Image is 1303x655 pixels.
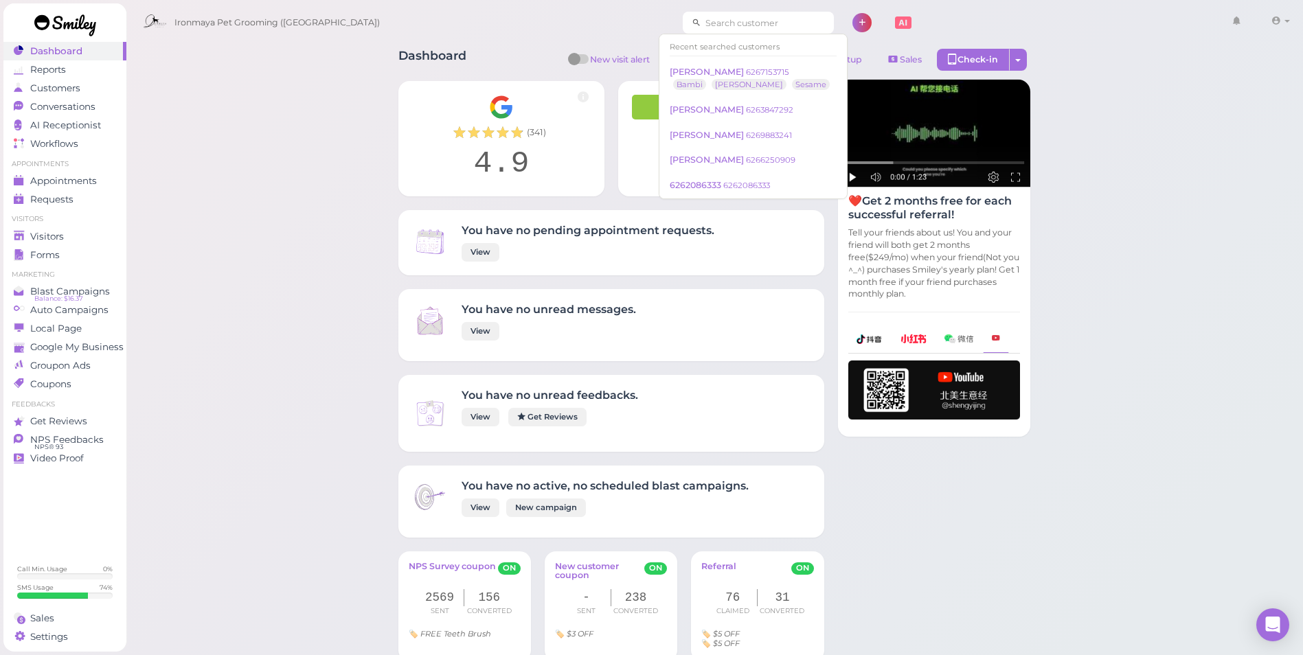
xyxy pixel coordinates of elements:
span: ON [791,562,814,575]
li: Marketing [3,270,126,279]
a: Google My Business [3,338,126,356]
a: Dashboard [3,42,126,60]
div: Claimed [708,606,758,616]
img: Inbox [412,224,448,260]
img: Inbox [412,395,448,431]
div: 31 [758,589,807,606]
a: Visitors [3,227,126,246]
div: 30-day NPS® [632,126,811,139]
div: 2569 [416,589,465,606]
a: Groupon Ads [3,356,126,375]
small: 6267153715 [746,67,789,77]
a: New customer coupon [555,562,644,582]
div: Coupon title [701,639,813,647]
a: Sales [877,49,933,71]
span: Sales [30,612,54,624]
img: youtube-h-92280983ece59b2848f85fc261e8ffad.png [848,360,1020,420]
a: New campaign [506,498,586,517]
span: Coupons [30,378,71,390]
a: Bambi [673,79,706,90]
small: 6262086333 [723,181,770,190]
h4: ❤️Get 2 months free for each successful referral! [848,194,1020,220]
a: Conversations [3,97,126,116]
small: 6263847292 [746,105,793,115]
span: Requests [30,194,73,205]
span: Forms [30,249,60,261]
span: [PERSON_NAME] [670,130,746,140]
a: Blast Campaigns Balance: $16.37 [3,282,126,301]
div: - [562,589,611,606]
div: Open Intercom Messenger [1256,608,1289,641]
a: NPS Feedbacks NPS® 93 [3,430,126,449]
div: Coupon title [409,630,521,638]
a: View [462,322,499,341]
a: Workflows [3,135,126,153]
a: Sesame [792,79,830,90]
div: 93 [632,146,811,183]
img: wechat-a99521bb4f7854bbf8f190d1356e2cdb.png [944,334,973,343]
div: Converted [611,606,661,616]
a: [PERSON_NAME] [712,79,786,90]
a: AI Receptionist [3,116,126,135]
div: Sent [562,606,611,616]
img: Google__G__Logo-edd0e34f60d7ca4a2f4ece79cff21ae3.svg [489,95,514,119]
span: Blast Campaigns [30,286,110,297]
span: Workflows [30,138,78,150]
a: Appointments [3,172,126,190]
li: Appointments [3,159,126,169]
span: New visit alert [590,54,650,74]
a: View [462,243,499,262]
input: Search customer [701,12,834,34]
span: [PERSON_NAME] [670,67,746,77]
small: 6269883241 [746,130,792,140]
span: Local Page [30,323,82,334]
div: 0 % [103,564,113,573]
img: AI receptionist [838,80,1030,187]
li: Feedbacks [3,400,126,409]
button: Notes 1 [653,49,727,71]
span: Google My Business [30,341,124,353]
span: Dashboard [30,45,82,57]
a: Video Proof [3,449,126,468]
a: Forms [3,246,126,264]
div: 76 [708,589,758,606]
a: Local Page [3,319,126,338]
div: Recent searched customers [670,38,837,56]
span: Sales [900,54,922,65]
li: Visitors [3,214,126,224]
a: View [462,408,499,426]
a: Settings [3,628,126,646]
div: SMS Usage [17,583,54,592]
span: Balance: $16.37 [34,293,83,304]
h4: You have no pending appointment requests. [462,224,714,237]
div: Converted [758,606,807,616]
div: Invitee Coupon title [701,630,813,638]
div: Call Min. Usage [17,564,67,573]
span: Auto Campaigns [30,304,109,316]
span: NPS Feedbacks [30,434,104,446]
i: $3 OFF [567,629,593,639]
a: Requests [3,190,126,209]
span: ON [644,562,667,575]
span: Conversations [30,101,95,113]
a: Sales [3,609,126,628]
a: Referral [701,562,736,582]
a: Coupons [3,375,126,393]
span: NPS® 93 [34,441,63,452]
h4: You have no unread feedbacks. [462,389,638,402]
small: 6266250909 [746,155,795,165]
a: NPS Survey coupon [409,562,496,582]
a: Customers [3,79,126,97]
span: [PERSON_NAME] [670,104,746,115]
div: Check-in [937,49,1010,71]
a: Get Reviews [508,408,587,426]
img: xhs-786d23addd57f6a2be217d5a65f4ab6b.png [900,334,927,343]
a: View [462,498,499,517]
h1: Dashboard [398,49,466,74]
i: $5 OFF [713,639,740,648]
span: ( 341 ) [527,126,546,139]
a: Get Reviews [3,412,126,430]
div: Converted [464,606,514,616]
div: Sent [416,606,465,616]
h4: You have no active, no scheduled blast campaigns. [462,479,749,492]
